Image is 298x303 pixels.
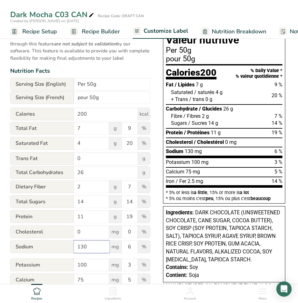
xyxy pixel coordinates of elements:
[166,210,280,263] span: DARK CHOCOLATE (UNSWEETENED CHOCOLATE, CANE SUGAR, COCOA BUTTER), SOY CRISP (SOY PROTEIN, TAPIOCA...
[171,96,188,102] span: + Trans
[206,196,213,201] span: peu
[10,195,74,208] span: Total Sugars
[105,284,121,301] a: Ingredients
[211,130,221,136] span: 11 g
[194,190,207,195] span: a little
[138,210,150,223] span: %
[109,195,122,208] span: g
[105,296,121,301] span: Ingredients
[10,226,74,238] span: Cholesterol
[166,188,282,201] section: * 5% or less is , 15% or more is
[10,67,150,75] div: Nutrition Facts
[202,113,209,119] span: 2 g
[184,284,196,301] a: Account
[274,169,282,175] span: 5 %
[109,210,122,223] span: g
[166,196,282,201] div: * 5% ou moins c’est , 15% ou plus c’est
[208,120,218,126] span: 14 g
[10,122,74,135] span: Total Fat
[138,166,150,179] span: g
[274,159,282,165] span: 3 %
[10,18,79,24] span: Created by [PERSON_NAME] on [DATE]
[186,169,200,175] span: 75 mg
[166,24,282,45] h1: Nutrition Facts Valeur nutritive
[10,78,74,91] span: Serving Size (English)
[109,259,122,271] span: mg
[138,122,150,135] span: %
[98,13,144,19] div: Recipe Code: DRAFT CAN
[138,273,150,286] span: %
[240,190,249,195] span: a lot
[138,195,150,208] span: %
[10,24,57,39] a: Recipe Setup
[274,82,282,88] span: 9 %
[10,259,74,271] span: Potassium
[166,210,194,216] span: Ingredients:
[10,210,74,223] span: Protein
[10,9,95,20] div: Dark Mocha C03 CAN
[236,68,282,79] div: % Daily Value * % valeur quotidienne *
[10,166,74,179] span: Total Carbohydrates
[171,120,187,126] span: Sugars
[205,96,212,102] span: 0 g
[276,281,292,297] div: Open Intercom Messenger
[166,178,174,184] span: Iron
[272,92,282,98] span: 20 %
[10,137,74,150] span: Saturated Fat
[166,130,183,136] span: Protein
[138,180,150,193] span: %
[166,68,216,80] div: Calories
[109,122,122,135] span: g
[166,264,188,270] span: Contains:
[10,108,74,120] span: Calories
[70,24,120,39] a: Recipe Builder
[196,82,203,88] span: 7 g
[166,82,174,88] span: Fat
[188,178,203,184] span: 2.5 mg
[109,240,122,253] span: mg
[166,106,198,112] span: Carbohydrate
[171,113,182,119] span: Fibre
[166,169,184,175] span: Calcium
[54,41,117,47] b: are not subject to validation
[251,196,271,201] span: beaucoup
[176,178,186,184] span: / Fer
[194,139,224,145] span: / Cholestérol
[138,259,150,271] span: %
[272,120,282,126] span: 14 %
[31,284,42,301] a: Recipes
[171,89,193,95] span: Saturated
[138,226,150,238] span: %
[138,108,150,120] span: kcal
[191,159,209,165] span: 100 mg
[109,226,122,238] span: mg
[272,178,282,184] span: 14 %
[225,139,237,145] span: 0 mg
[138,137,150,150] span: %
[188,120,207,126] span: / Sucres
[184,130,209,136] span: / Protéines
[138,152,150,165] span: g
[166,55,282,63] div: pour 50g
[10,152,74,165] span: Trans Fat
[109,273,122,286] span: mg
[166,139,193,145] span: Cholesterol
[109,137,122,150] span: g
[183,113,201,119] span: / Fibres
[199,106,222,112] span: / Glucides
[109,180,122,193] span: g
[133,24,188,39] a: Customize Label
[31,296,42,301] span: Recipes
[166,148,183,154] span: Sodium
[201,24,266,39] a: Nutrition Breakdown
[274,148,282,154] span: 6 %
[10,91,74,104] span: Serving Size (French)
[212,27,266,36] span: Nutrition Breakdown
[272,130,282,136] span: 19 %
[166,159,190,165] span: Potassium
[274,113,282,119] span: 7 %
[10,240,74,253] span: Sodium
[185,148,202,154] span: 130 mg
[194,89,214,95] span: / saturés
[189,96,204,102] span: / trans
